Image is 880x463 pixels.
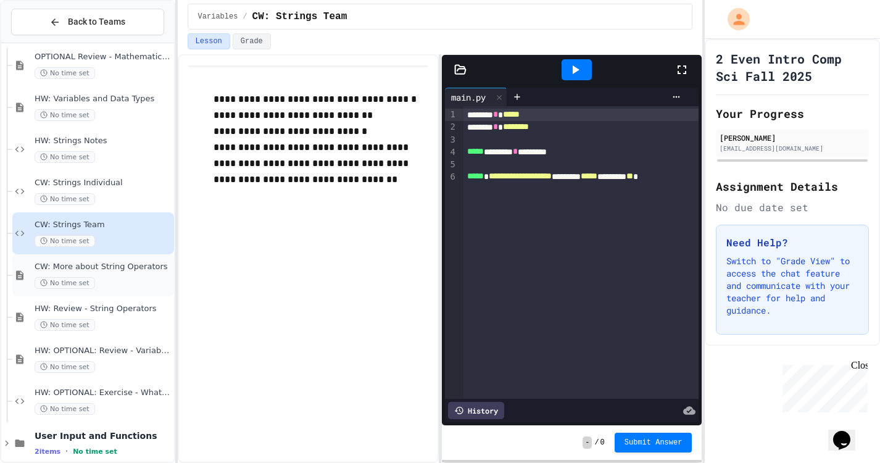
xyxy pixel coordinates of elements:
iframe: chat widget [778,360,868,412]
span: No time set [35,235,95,247]
span: No time set [73,448,117,456]
span: Variables [198,12,238,22]
span: Back to Teams [68,15,125,28]
span: OPTIONAL Review - Mathematical Operators [35,52,172,62]
h3: Need Help? [726,235,858,250]
span: No time set [35,67,95,79]
div: main.py [445,88,507,106]
span: HW: OPTIONAL: Review - Variables and Data Types [35,346,172,356]
span: No time set [35,109,95,121]
span: No time set [35,151,95,163]
div: [PERSON_NAME] [720,132,865,143]
span: No time set [35,403,95,415]
span: / [594,438,599,448]
div: 5 [445,159,457,171]
span: HW: Strings Notes [35,136,172,146]
span: / [243,12,247,22]
span: 0 [600,438,605,448]
div: 1 [445,109,457,121]
span: HW: Review - String Operators [35,304,172,314]
span: • [65,446,68,456]
button: Lesson [188,33,230,49]
div: [EMAIL_ADDRESS][DOMAIN_NAME] [720,144,865,153]
span: HW: OPTIONAL: Exercise - What's the Type? [35,388,172,398]
div: History [448,402,504,419]
button: Submit Answer [615,433,692,453]
span: No time set [35,319,95,331]
span: HW: Variables and Data Types [35,94,172,104]
span: - [583,436,592,449]
div: My Account [715,5,753,33]
button: Grade [233,33,271,49]
span: No time set [35,361,95,373]
span: CW: Strings Team [35,220,172,230]
div: 3 [445,134,457,146]
div: No due date set [716,200,869,215]
h2: Your Progress [716,105,869,122]
span: CW: Strings Team [252,9,347,24]
span: CW: Strings Individual [35,178,172,188]
div: Chat with us now!Close [5,5,85,78]
div: 2 [445,121,457,133]
h2: Assignment Details [716,178,869,195]
span: No time set [35,193,95,205]
button: Back to Teams [11,9,164,35]
iframe: chat widget [828,414,868,451]
span: 2 items [35,448,60,456]
span: User Input and Functions [35,430,172,441]
span: Submit Answer [625,438,683,448]
h1: 2 Even Intro Comp Sci Fall 2025 [716,50,869,85]
div: main.py [445,91,492,104]
div: 4 [445,146,457,159]
span: CW: More about String Operators [35,262,172,272]
div: 6 [445,171,457,196]
span: No time set [35,277,95,289]
p: Switch to "Grade View" to access the chat feature and communicate with your teacher for help and ... [726,255,858,317]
